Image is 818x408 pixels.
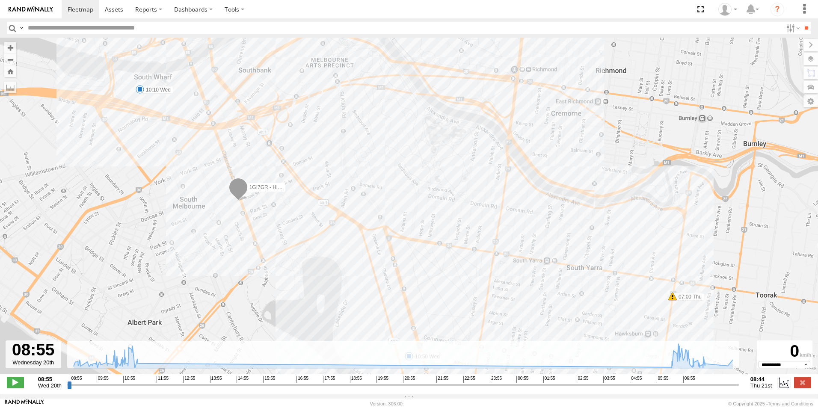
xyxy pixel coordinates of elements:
button: Zoom out [4,53,16,65]
span: 16:55 [296,376,308,383]
label: Search Filter Options [783,22,801,34]
span: 23:55 [490,376,502,383]
label: Map Settings [803,95,818,107]
a: Visit our Website [5,399,44,408]
span: 01:55 [543,376,555,383]
span: 02:55 [577,376,589,383]
span: 14:55 [237,376,249,383]
button: Zoom Home [4,65,16,77]
button: Zoom in [4,42,16,53]
span: 13:55 [210,376,222,383]
span: 03:55 [603,376,615,383]
span: 09:55 [97,376,109,383]
label: Play/Stop [7,377,24,388]
span: 04:55 [630,376,642,383]
span: 11:55 [157,376,169,383]
label: Search Query [18,22,25,34]
span: 10:55 [123,376,135,383]
img: rand-logo.svg [9,6,53,12]
span: Thu 21st Aug 2025 [750,382,772,389]
span: 05:55 [657,376,669,383]
span: 00:55 [516,376,528,383]
i: ? [771,3,784,16]
div: 0 [758,342,811,361]
span: 12:55 [183,376,195,383]
span: 17:55 [323,376,335,383]
span: 08:55 [70,376,82,383]
span: 20:55 [403,376,415,383]
div: Version: 306.00 [370,401,403,406]
span: 21:55 [436,376,448,383]
div: Sean Aliphon [715,3,740,16]
label: 10:10 Wed [140,86,173,94]
span: 15:55 [263,376,275,383]
span: 22:55 [463,376,475,383]
span: Wed 20th Aug 2025 [38,382,62,389]
span: 19:55 [376,376,388,383]
strong: 08:44 [750,376,772,382]
strong: 08:55 [38,376,62,382]
label: 07:00 Thu [673,293,704,301]
span: 06:55 [683,376,695,383]
span: 18:55 [350,376,362,383]
label: Close [794,377,811,388]
div: © Copyright 2025 - [728,401,813,406]
a: Terms and Conditions [768,401,813,406]
label: Measure [4,81,16,93]
span: 1GI7GR - Hiace [249,184,286,190]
